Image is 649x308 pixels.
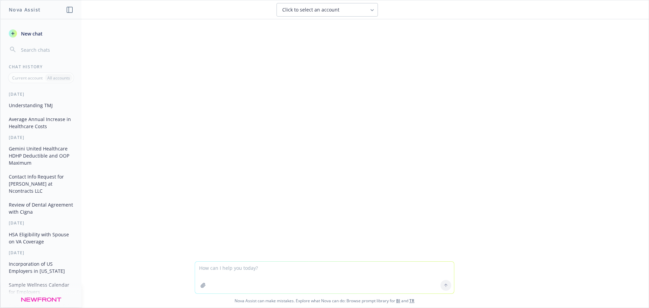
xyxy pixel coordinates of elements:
[6,199,76,217] button: Review of Dental Agreement with Cigna
[396,298,400,304] a: BI
[9,6,41,13] h1: Nova Assist
[6,143,76,168] button: Gemini United Healthcare HDHP Deductible and OOP Maximum
[20,45,73,54] input: Search chats
[47,75,70,81] p: All accounts
[6,100,76,111] button: Understanding TMJ
[3,294,646,308] span: Nova Assist can make mistakes. Explore what Nova can do: Browse prompt library for and
[1,250,81,256] div: [DATE]
[282,6,339,13] span: Click to select an account
[12,75,43,81] p: Current account
[1,135,81,140] div: [DATE]
[6,258,76,277] button: Incorporation of US Employers in [US_STATE]
[6,171,76,196] button: Contact Info Request for [PERSON_NAME] at Ncontracts LLC
[1,64,81,70] div: Chat History
[6,27,76,40] button: New chat
[6,279,76,298] button: Sample Wellness Calendar for Employers
[6,114,76,132] button: Average Annual Increase in Healthcare Costs
[1,91,81,97] div: [DATE]
[1,220,81,226] div: [DATE]
[6,229,76,247] button: HSA Eligibility with Spouse on VA Coverage
[409,298,414,304] a: TR
[20,30,43,37] span: New chat
[277,3,378,17] button: Click to select an account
